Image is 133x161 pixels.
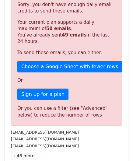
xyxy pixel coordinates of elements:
small: [EMAIL_ADDRESS][DOMAIN_NAME] [11,137,79,141]
p: To send these emails, you can either: [17,50,116,56]
strong: 50 emails [46,26,71,31]
a: Sign up for a plan [17,89,68,100]
small: [EMAIL_ADDRESS][DOMAIN_NAME] [11,130,79,135]
a: +46 more [11,152,37,160]
a: Choose a Google Sheet with fewer rows [17,61,122,72]
p: Sorry, you don't have enough daily email credits to send these emails. [17,2,116,14]
p: Or [17,77,116,84]
p: Your current plan supports a daily maximum of . You've already sent in the last 24 hours. [17,19,116,45]
strong: 49 emails [62,32,86,38]
div: Or you can use a filter (see "Advanced" below) to reduce the number of rows [17,105,116,119]
iframe: Chat Widget [103,132,133,161]
small: [EMAIL_ADDRESS][DOMAIN_NAME] [11,144,79,148]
